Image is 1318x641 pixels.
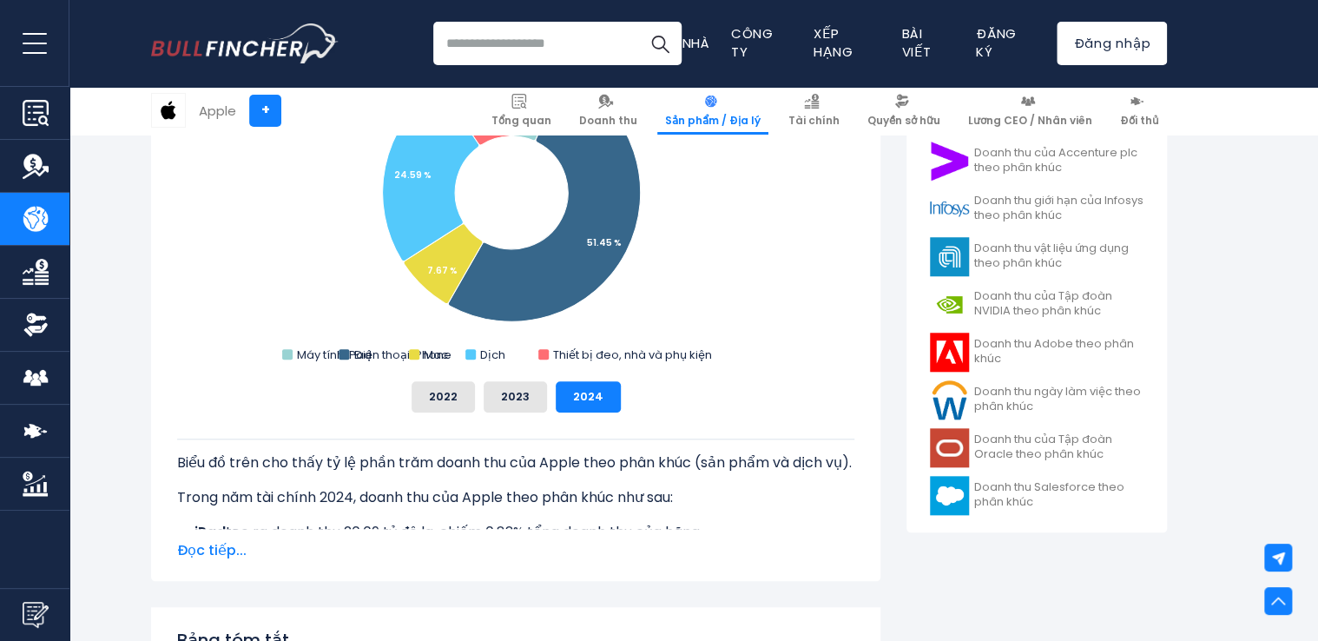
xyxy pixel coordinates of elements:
[177,453,854,473] p: Biểu đồ trên cho thấy tỷ lệ phần trăm doanh thu của Apple theo phân khúc (sản phẩm và dịch vụ).
[930,476,969,515] img: Logo CRM
[249,95,281,127] a: +
[974,337,1143,367] span: Doanh thu Adobe theo phân khúc
[930,428,969,467] img: Logo ORCL
[571,87,645,135] a: Doanh thu
[930,142,969,181] img: Logo ACN
[553,347,712,363] text: Thiết bị đeo, nhà và phụ kiện
[194,522,226,542] b: iPad
[919,137,1154,185] a: Doanh thu của Accenture plc theo phân khúc
[930,237,969,276] img: Logo AMAT
[297,347,372,363] text: Máy tính iPad
[919,185,1154,233] a: Doanh thu giới hạn của Infosys theo phân khúc
[412,381,475,413] button: 2022
[930,285,969,324] img: Logo NVDA
[579,114,637,128] span: Doanh thu
[788,114,840,128] span: Tài chính
[177,487,854,508] p: Trong năm tài chính 2024, doanh thu của Apple theo phân khúc như sau:
[781,87,847,135] a: Tài chính
[919,328,1154,376] a: Doanh thu Adobe theo phân khúc
[151,23,338,63] a: Truy cập trang chủ
[424,347,448,363] text: Mac
[151,23,339,63] img: Logo Bullfincher
[1120,114,1159,128] span: Đối thủ
[23,312,49,338] img: Quyền sở hữu
[976,24,1017,61] a: Đăng ký
[901,24,931,61] a: Bài viết
[919,281,1154,328] a: Doanh thu của Tập đoàn NVIDIA theo phân khúc
[867,114,940,128] span: Quyền sở hữu
[974,241,1143,271] span: Doanh thu vật liệu ứng dụng theo phân khúc
[682,34,709,52] a: Nhà
[199,101,236,121] div: Apple
[353,347,451,363] text: Điện thoại iPhone
[919,376,1154,424] a: Doanh thu ngày làm việc theo phân khúc
[177,20,854,367] svg: Chia sẻ doanh thu của Apple theo phân khúc
[556,381,621,413] button: 2024
[638,22,682,65] button: Tìm kiếm
[930,380,969,420] img: Logo WDAY
[974,146,1143,175] span: Doanh thu của Accenture plc theo phân khúc
[1057,22,1167,65] a: Đăng nhập
[974,385,1143,414] span: Doanh thu ngày làm việc theo phân khúc
[480,347,505,363] text: Dịch
[152,94,185,127] img: AAPL logo
[960,87,1100,135] a: Lương CEO / Nhân viên
[665,114,761,128] span: Sản phẩm / Địa lý
[177,522,854,543] li: tạo ra doanh thu 26,69 tỷ đô la, chiếm 6,83% tổng doanh thu của hãng.
[919,233,1154,281] a: Doanh thu vật liệu ứng dụng theo phân khúc
[657,87,768,135] a: Sản phẩm / Địa lý
[427,264,458,277] tspan: 7.67 %
[919,472,1154,519] a: Doanh thu Salesforce theo phân khúc
[974,433,1143,462] span: Doanh thu của Tập đoàn Oracle theo phân khúc
[930,333,969,372] img: Logo ADBE
[731,24,774,61] a: Công ty
[484,381,547,413] button: 2023
[968,114,1092,128] span: Lương CEO / Nhân viên
[177,540,854,561] span: Đọc tiếp...
[860,87,948,135] a: Quyền sở hữu
[930,189,969,228] img: Logo INFY
[394,169,432,182] tspan: 24.59 %
[919,424,1154,472] a: Doanh thu của Tập đoàn Oracle theo phân khúc
[587,236,622,249] tspan: 51.45 %
[974,480,1143,510] span: Doanh thu Salesforce theo phân khúc
[491,114,551,128] span: Tổng quan
[974,289,1143,319] span: Doanh thu của Tập đoàn NVIDIA theo phân khúc
[814,24,853,61] a: Xếp hạng
[974,194,1143,223] span: Doanh thu giới hạn của Infosys theo phân khúc
[484,87,559,135] a: Tổng quan
[1112,87,1167,135] a: Đối thủ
